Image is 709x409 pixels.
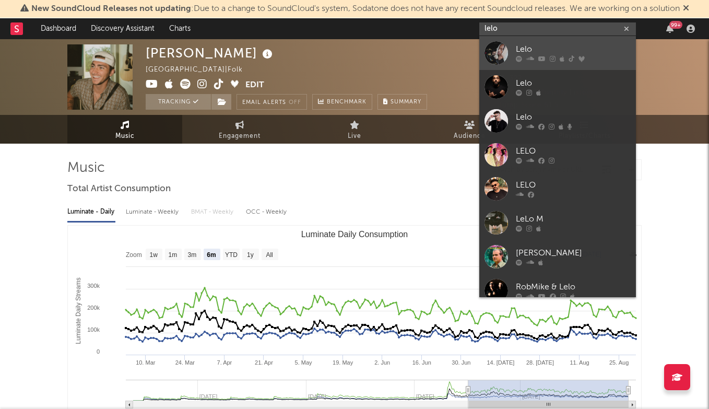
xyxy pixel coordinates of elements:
text: 1y [247,251,254,259]
a: Benchmark [312,94,372,110]
text: 30. Jun [452,359,470,366]
text: 7. Apr [217,359,232,366]
button: Email AlertsOff [237,94,307,110]
text: 10. Mar [136,359,156,366]
text: 0 [97,348,100,355]
div: LELO [516,145,631,158]
a: [PERSON_NAME] [479,240,636,274]
div: Lelo [516,77,631,90]
text: All [266,251,273,259]
div: 99 + [669,21,682,29]
a: Dashboard [33,18,84,39]
a: Live [297,115,412,144]
text: 25. Aug [609,359,629,366]
span: Summary [391,99,421,105]
div: Lelo [516,43,631,56]
a: Audience [412,115,527,144]
div: Luminate - Weekly [126,203,181,221]
a: Engagement [182,115,297,144]
span: Dismiss [683,5,689,13]
div: [PERSON_NAME] [516,247,631,260]
text: 2. Jun [374,359,390,366]
span: Engagement [219,130,261,143]
button: 99+ [666,25,673,33]
text: 16. Jun [412,359,431,366]
a: Lelo [479,36,636,70]
button: Summary [377,94,427,110]
a: Charts [162,18,198,39]
text: 1m [169,251,178,259]
div: Luminate - Daily [67,203,115,221]
a: Discovery Assistant [84,18,162,39]
text: 14. [DATE] [487,359,514,366]
div: [GEOGRAPHIC_DATA] | Folk [146,64,255,76]
div: LELO [516,179,631,192]
div: Lelo [516,111,631,124]
text: 6m [207,251,216,259]
span: : Due to a change to SoundCloud's system, Sodatone does not have any recent Soundcloud releases. ... [31,5,680,13]
a: LeLo M [479,206,636,240]
div: OCC - Weekly [246,203,288,221]
text: Luminate Daily Streams [75,277,82,344]
text: Zoom [126,251,142,259]
text: YTD [225,251,238,259]
div: LeLo M [516,213,631,226]
text: 28. [DATE] [526,359,554,366]
text: 200k [87,305,100,311]
text: 19. May [333,359,353,366]
a: Lelo [479,70,636,104]
a: Music [67,115,182,144]
text: 300k [87,283,100,289]
span: Live [348,130,361,143]
em: Off [289,100,301,106]
text: 21. Apr [255,359,273,366]
text: 5. May [295,359,313,366]
a: Lelo [479,104,636,138]
button: Edit [245,79,264,92]
text: 100k [87,326,100,333]
a: LELO [479,138,636,172]
a: RobMike & Lelo [479,274,636,308]
text: Luminate Daily Consumption [301,230,408,239]
span: Audience [454,130,486,143]
text: 1w [150,251,158,259]
span: New SoundCloud Releases not updating [31,5,191,13]
span: Total Artist Consumption [67,183,171,195]
div: RobMike & Lelo [516,281,631,294]
input: Search for artists [479,22,636,36]
text: 11. Aug [570,359,589,366]
div: [PERSON_NAME] [146,44,275,62]
span: Benchmark [327,96,367,109]
button: Tracking [146,94,211,110]
text: 24. Mar [175,359,195,366]
span: Music [115,130,135,143]
text: 3m [188,251,197,259]
a: LELO [479,172,636,206]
